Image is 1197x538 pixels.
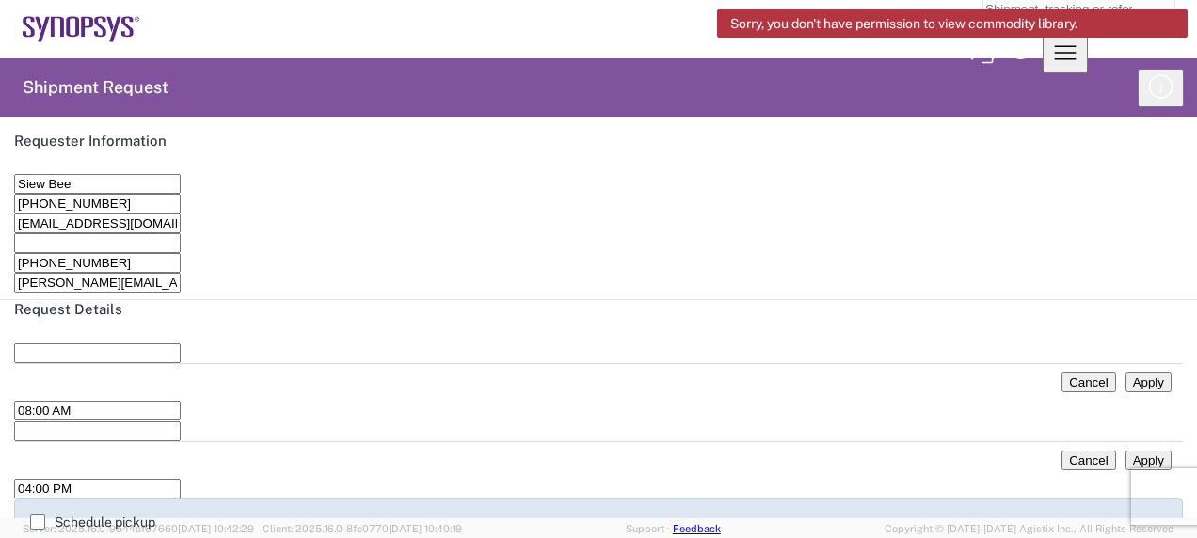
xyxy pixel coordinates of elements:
a: Feedback [673,523,721,534]
span: [DATE] 10:42:29 [178,523,254,534]
span: Server: 2025.16.0-9544af67660 [23,523,254,534]
button: Apply [1125,372,1172,392]
button: Cancel [1061,451,1116,470]
h2: Shipment Request [23,76,168,99]
button: Cancel [1061,372,1116,392]
span: Sorry, you don't have permission to view commodity library. [730,16,1077,31]
h2: Request Details [14,300,1183,319]
span: [DATE] 10:40:19 [389,523,462,534]
span: Client: 2025.16.0-8fc0770 [263,523,462,534]
a: Support [626,523,673,534]
h2: Requester Information [14,132,1183,150]
label: Schedule pickup [30,514,155,530]
button: Apply [1125,451,1172,470]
